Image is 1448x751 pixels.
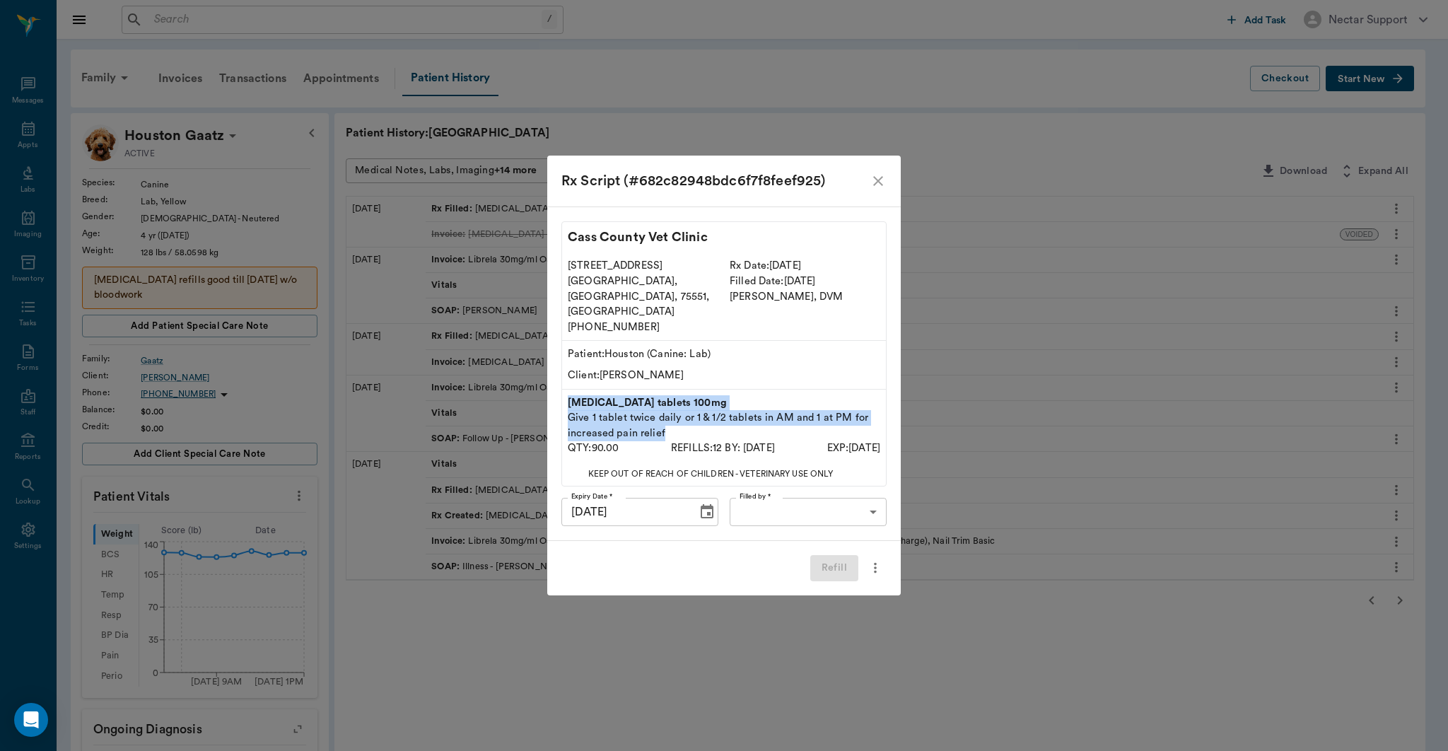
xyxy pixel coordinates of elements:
[568,320,718,335] p: [PHONE_NUMBER]
[568,395,880,411] p: [MEDICAL_DATA] tablets 100mg
[568,274,718,320] p: [GEOGRAPHIC_DATA], [GEOGRAPHIC_DATA], 75551, [GEOGRAPHIC_DATA]
[740,491,771,501] label: Filled by *
[568,441,619,456] p: QTY: 90.00
[568,410,880,441] p: Give 1 tablet twice daily or 1 & 1/2 tablets in AM and 1 at PM for increased pain relief
[870,173,887,190] button: close
[827,441,880,456] p: EXP: [DATE]
[568,258,718,274] p: [STREET_ADDRESS]
[562,222,886,252] p: Cass County Vet Clinic
[730,289,880,305] p: [PERSON_NAME] , DVM
[562,462,859,486] p: KEEP OUT OF REACH OF CHILDREN - VETERINARY USE ONLY
[693,498,721,526] button: Choose date, selected date is May 20, 2026
[568,347,880,362] p: Patient: Houston (Canine: Lab)
[14,703,48,737] div: Open Intercom Messenger
[561,498,687,526] input: MM/DD/YYYY
[730,258,880,274] p: Rx Date: [DATE]
[561,170,870,192] div: Rx Script (#682c82948bdc6f7f8feef925)
[571,491,612,501] label: Expiry Date *
[671,441,775,456] p: REFILLS: 12 BY: [DATE]
[730,274,880,289] p: Filled Date: [DATE]
[864,556,887,580] button: more
[568,368,880,383] p: Client: [PERSON_NAME]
